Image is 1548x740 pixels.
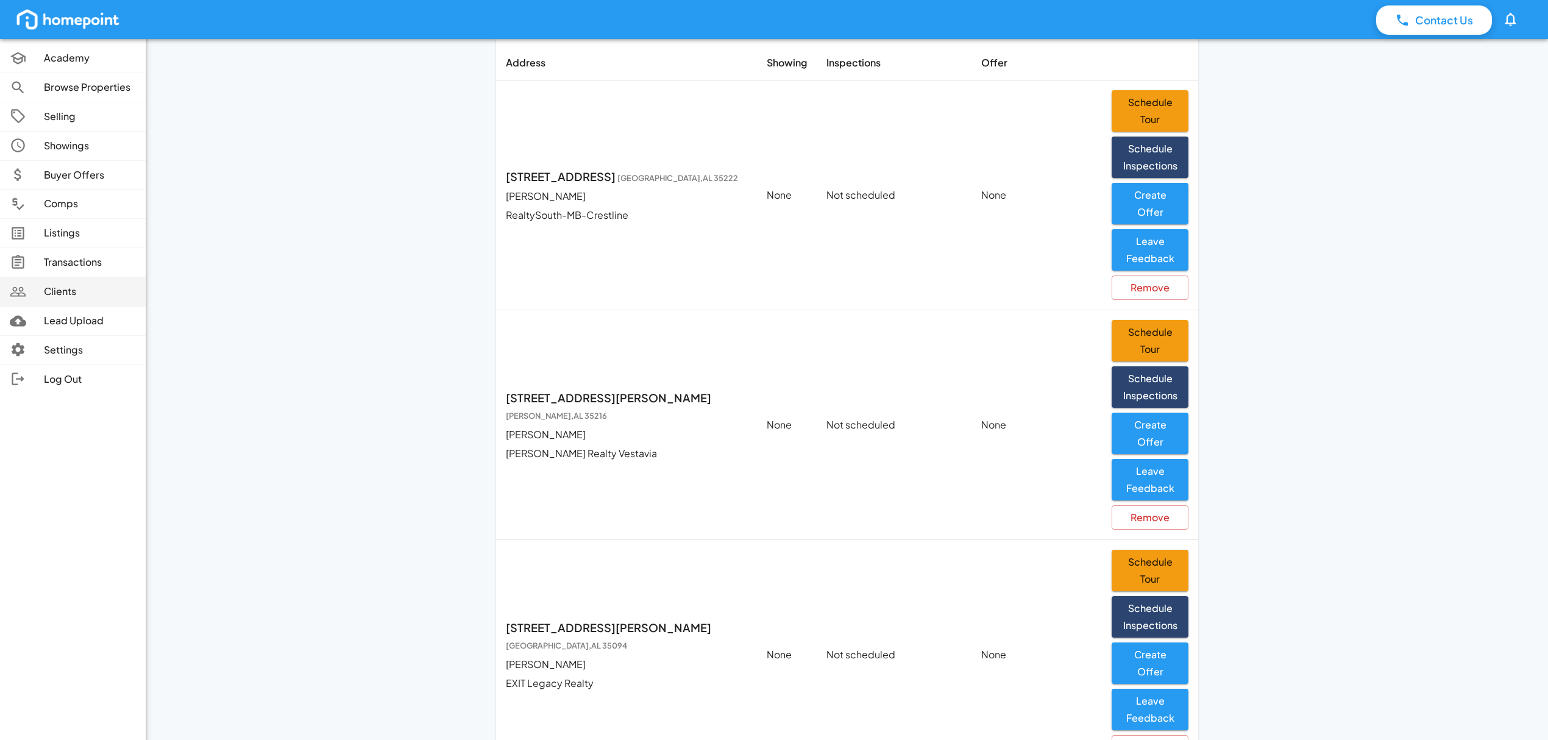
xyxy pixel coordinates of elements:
[1112,505,1188,530] button: Remove
[44,314,136,328] p: Lead Upload
[981,188,1092,202] p: None
[506,390,747,423] p: [STREET_ADDRESS][PERSON_NAME]
[826,188,962,202] p: Not scheduled
[44,343,136,357] p: Settings
[981,418,1092,432] p: None
[1112,550,1188,591] button: Schedule Tour
[506,208,747,222] p: RealtySouth-MB-Crestline
[1112,229,1188,271] button: Leave Feedback
[767,56,807,70] p: Showing
[44,51,136,65] p: Academy
[767,188,807,202] p: None
[506,677,747,691] p: EXIT Legacy Realty
[1112,276,1188,300] button: Remove
[506,411,607,421] span: [PERSON_NAME] , AL 35216
[44,226,136,240] p: Listings
[1112,689,1188,730] button: Leave Feedback
[44,372,136,386] p: Log Out
[826,648,962,662] p: Not scheduled
[1112,642,1188,684] button: Create Offer
[826,56,962,70] p: Inspections
[506,190,747,204] p: [PERSON_NAME]
[617,173,738,183] span: [GEOGRAPHIC_DATA] , AL 35222
[506,56,747,70] p: Address
[1112,459,1188,500] button: Leave Feedback
[1415,12,1473,28] p: Contact Us
[1112,413,1188,454] button: Create Offer
[44,139,136,153] p: Showings
[506,168,747,185] p: [STREET_ADDRESS]
[506,641,627,650] span: [GEOGRAPHIC_DATA] , AL 35094
[44,168,136,182] p: Buyer Offers
[44,197,136,211] p: Comps
[767,418,807,432] p: None
[506,619,747,653] p: [STREET_ADDRESS][PERSON_NAME]
[506,447,747,461] p: [PERSON_NAME] Realty Vestavia
[1112,137,1188,178] button: Schedule Inspections
[506,658,747,672] p: [PERSON_NAME]
[506,428,747,442] p: [PERSON_NAME]
[767,648,807,662] p: None
[44,285,136,299] p: Clients
[1112,596,1188,638] button: Schedule Inspections
[15,7,121,32] img: homepoint_logo_white.png
[1112,366,1188,408] button: Schedule Inspections
[44,255,136,269] p: Transactions
[826,418,962,432] p: Not scheduled
[981,56,1092,70] p: Offer
[44,80,136,94] p: Browse Properties
[1112,90,1188,132] button: Schedule Tour
[44,110,136,124] p: Selling
[1112,183,1188,224] button: Create Offer
[1112,320,1188,361] button: Schedule Tour
[981,648,1092,662] p: None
